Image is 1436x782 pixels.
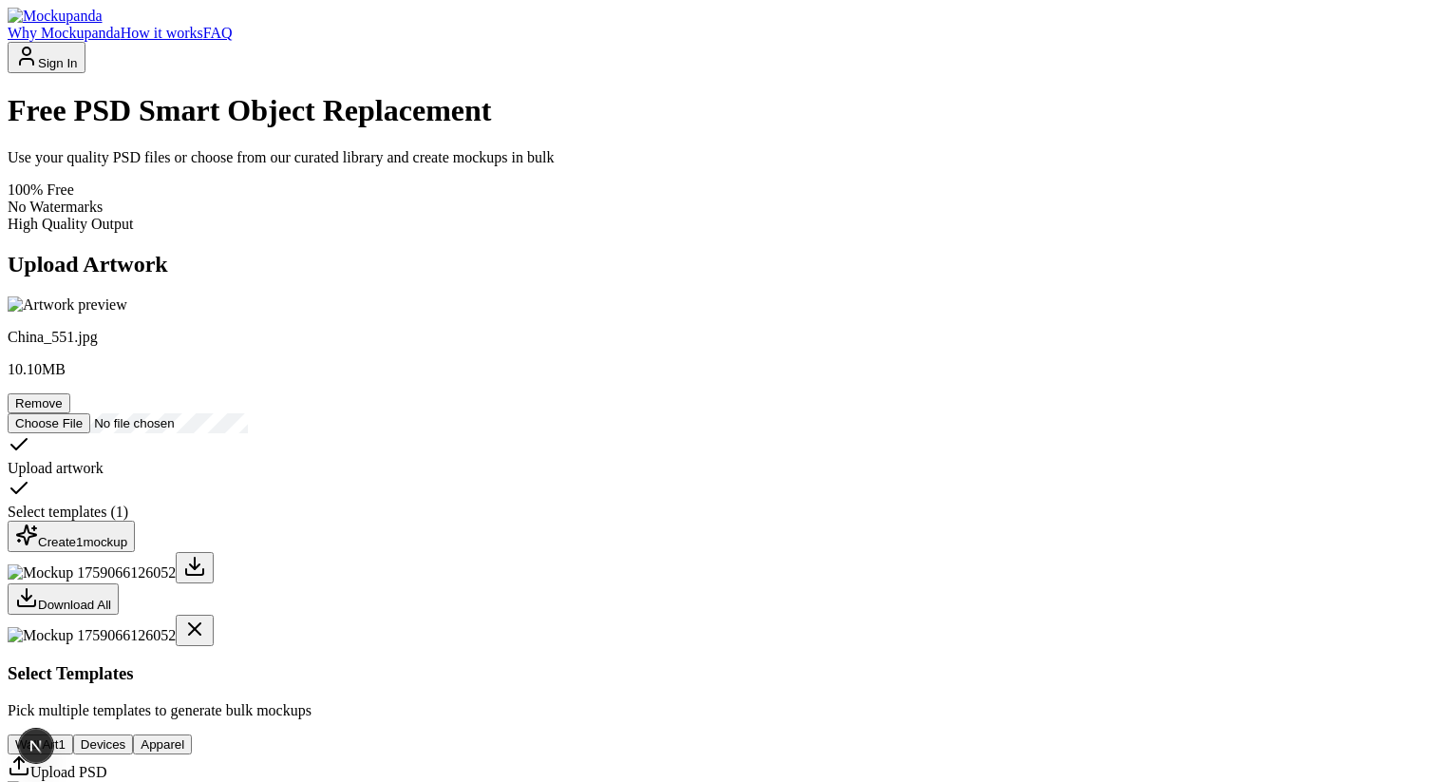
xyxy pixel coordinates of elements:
span: High Quality Output [8,216,133,232]
img: Mockupanda [8,8,103,25]
a: Mockupanda home [8,8,103,24]
button: Remove [8,393,70,413]
p: Pick multiple templates to generate bulk mockups [8,702,1428,719]
a: Why Mockupanda [8,25,121,41]
p: 10.10 MB [8,361,1428,378]
button: Delete mockup [176,615,214,646]
span: Select templates ( 1 ) [8,504,128,520]
img: Artwork preview [8,296,127,314]
a: FAQ [203,25,233,41]
button: Wall Art1 [8,734,73,754]
button: Download mockup [176,552,214,583]
a: How it works [121,25,203,41]
p: China_551.jpg [8,329,1428,346]
div: Create 1 mockup [15,524,127,549]
button: Devices [73,734,133,754]
p: Use your quality PSD files or choose from our curated library and create mockups in bulk [8,149,1428,166]
img: Mockup 1759066126052 [8,627,176,644]
button: Sign In [8,42,85,73]
button: Download All [8,583,119,615]
h2: Upload Artwork [8,252,1428,277]
h3: Select Templates [8,663,1428,684]
div: Upload custom PSD template [8,754,1428,781]
button: Create1mockup [8,521,135,552]
span: 100% Free [8,181,74,198]
span: No Watermarks [8,199,103,215]
button: Apparel [133,734,192,754]
span: Upload artwork [8,460,104,476]
h1: Free PSD Smart Object Replacement [8,93,1428,128]
span: 1 [58,737,65,752]
img: Mockup 1759066126052 [8,564,176,582]
span: Upload PSD [30,764,106,780]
